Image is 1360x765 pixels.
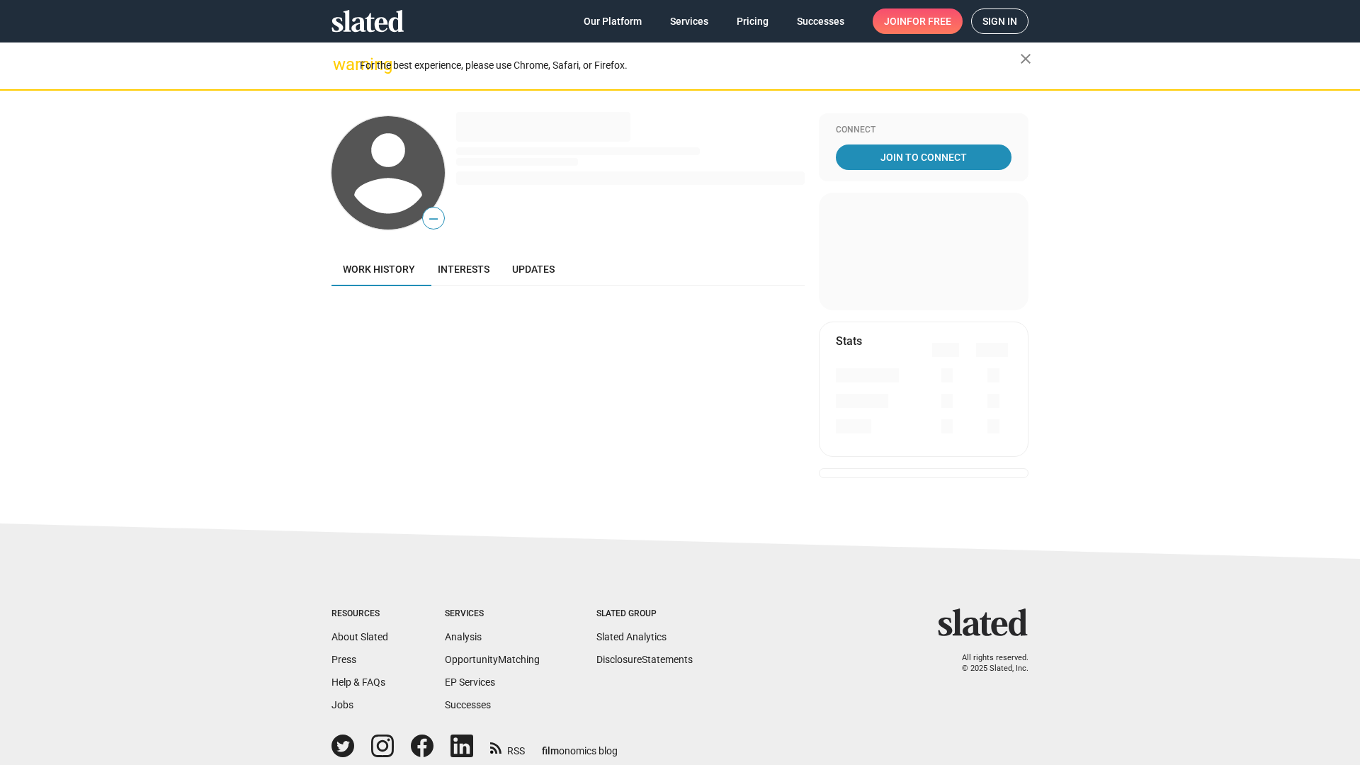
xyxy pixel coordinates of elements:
a: Jobs [331,699,353,710]
div: For the best experience, please use Chrome, Safari, or Firefox. [360,56,1020,75]
span: Join To Connect [839,144,1009,170]
span: Work history [343,263,415,275]
a: Analysis [445,631,482,642]
a: Press [331,654,356,665]
a: DisclosureStatements [596,654,693,665]
span: Join [884,8,951,34]
a: RSS [490,736,525,758]
a: Pricing [725,8,780,34]
span: Interests [438,263,489,275]
div: Services [445,608,540,620]
a: Updates [501,252,566,286]
div: Slated Group [596,608,693,620]
div: Connect [836,125,1011,136]
p: All rights reserved. © 2025 Slated, Inc. [947,653,1028,674]
a: Joinfor free [873,8,963,34]
span: Services [670,8,708,34]
a: Successes [786,8,856,34]
a: Interests [426,252,501,286]
a: Successes [445,699,491,710]
a: Join To Connect [836,144,1011,170]
span: Successes [797,8,844,34]
span: Sign in [982,9,1017,33]
span: Pricing [737,8,769,34]
span: Our Platform [584,8,642,34]
a: filmonomics blog [542,733,618,758]
a: About Slated [331,631,388,642]
a: EP Services [445,676,495,688]
mat-icon: close [1017,50,1034,67]
a: OpportunityMatching [445,654,540,665]
a: Our Platform [572,8,653,34]
span: for free [907,8,951,34]
mat-card-title: Stats [836,334,862,348]
div: Resources [331,608,388,620]
a: Services [659,8,720,34]
span: film [542,745,559,756]
a: Sign in [971,8,1028,34]
span: — [423,210,444,228]
a: Work history [331,252,426,286]
a: Slated Analytics [596,631,667,642]
mat-icon: warning [333,56,350,73]
span: Updates [512,263,555,275]
a: Help & FAQs [331,676,385,688]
